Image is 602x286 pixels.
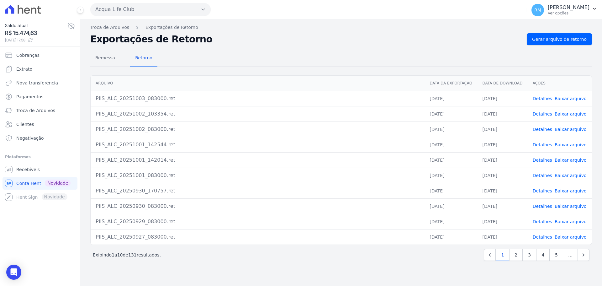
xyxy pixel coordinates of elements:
a: Detalhes [533,158,552,163]
div: PIIS_ALC_20251002_103354.ret [96,110,420,118]
td: [DATE] [478,121,528,137]
p: [PERSON_NAME] [548,4,589,11]
th: Data de Download [478,76,528,91]
td: [DATE] [425,168,477,183]
nav: Sidebar [5,49,75,203]
td: [DATE] [425,229,477,245]
div: PIIS_ALC_20251001_083000.ret [96,172,420,179]
div: Open Intercom Messenger [6,265,21,280]
td: [DATE] [478,168,528,183]
p: Exibindo a de resultados. [93,252,161,258]
a: Retorno [130,50,157,67]
td: [DATE] [478,198,528,214]
div: PIIS_ALC_20250927_083000.ret [96,233,420,241]
td: [DATE] [425,214,477,229]
span: Retorno [131,51,156,64]
a: Baixar arquivo [555,142,587,147]
nav: Breadcrumb [90,24,592,31]
a: Baixar arquivo [555,173,587,178]
a: Negativação [3,132,77,144]
th: Arquivo [91,76,425,91]
a: Detalhes [533,96,552,101]
a: 5 [550,249,563,261]
div: PIIS_ALC_20251001_142014.ret [96,156,420,164]
button: Acqua Life Club [90,3,211,16]
td: [DATE] [425,198,477,214]
a: Remessa [90,50,120,67]
a: Detalhes [533,219,552,224]
div: PIIS_ALC_20250930_083000.ret [96,202,420,210]
a: Baixar arquivo [555,96,587,101]
div: PIIS_ALC_20251001_142544.ret [96,141,420,148]
td: [DATE] [425,137,477,152]
a: Detalhes [533,188,552,193]
span: Troca de Arquivos [16,107,55,114]
a: Baixar arquivo [555,127,587,132]
span: Conta Hent [16,180,41,186]
td: [DATE] [478,106,528,121]
a: Extrato [3,63,77,75]
td: [DATE] [425,152,477,168]
td: [DATE] [425,91,477,106]
h2: Exportações de Retorno [90,35,522,44]
span: RM [534,8,541,12]
a: Exportações de Retorno [145,24,198,31]
a: Baixar arquivo [555,204,587,209]
a: 1 [496,249,509,261]
span: Nova transferência [16,80,58,86]
a: Pagamentos [3,90,77,103]
a: Nova transferência [3,77,77,89]
span: Remessa [92,51,119,64]
a: Baixar arquivo [555,219,587,224]
span: Gerar arquivo de retorno [532,36,587,42]
span: 1 [112,252,114,257]
a: 3 [523,249,536,261]
span: Saldo atual [5,22,67,29]
button: RM [PERSON_NAME] Ver opções [526,1,602,19]
a: 4 [536,249,550,261]
a: Baixar arquivo [555,111,587,116]
a: Detalhes [533,127,552,132]
div: Plataformas [5,153,75,161]
a: Gerar arquivo de retorno [527,33,592,45]
th: Ações [528,76,592,91]
td: [DATE] [478,229,528,245]
span: … [563,249,578,261]
a: Detalhes [533,142,552,147]
span: Extrato [16,66,32,72]
a: Clientes [3,118,77,131]
div: PIIS_ALC_20250930_170757.ret [96,187,420,195]
a: Recebíveis [3,163,77,176]
span: Recebíveis [16,166,40,173]
span: 131 [128,252,137,257]
span: Cobranças [16,52,40,58]
div: PIIS_ALC_20251003_083000.ret [96,95,420,102]
td: [DATE] [478,214,528,229]
td: [DATE] [478,183,528,198]
span: Clientes [16,121,34,127]
td: [DATE] [425,183,477,198]
a: Conta Hent Novidade [3,177,77,190]
div: PIIS_ALC_20251002_083000.ret [96,126,420,133]
a: 2 [509,249,523,261]
a: Troca de Arquivos [3,104,77,117]
p: Ver opções [548,11,589,16]
a: Detalhes [533,235,552,240]
span: [DATE] 17:58 [5,37,67,43]
a: Baixar arquivo [555,158,587,163]
td: [DATE] [478,91,528,106]
span: R$ 15.474,63 [5,29,67,37]
span: Novidade [45,180,71,186]
span: Negativação [16,135,44,141]
a: Cobranças [3,49,77,62]
span: Pagamentos [16,94,43,100]
a: Baixar arquivo [555,235,587,240]
a: Detalhes [533,173,552,178]
div: PIIS_ALC_20250929_083000.ret [96,218,420,225]
a: Detalhes [533,204,552,209]
td: [DATE] [425,121,477,137]
td: [DATE] [478,152,528,168]
a: Baixar arquivo [555,188,587,193]
a: Troca de Arquivos [90,24,129,31]
td: [DATE] [425,106,477,121]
